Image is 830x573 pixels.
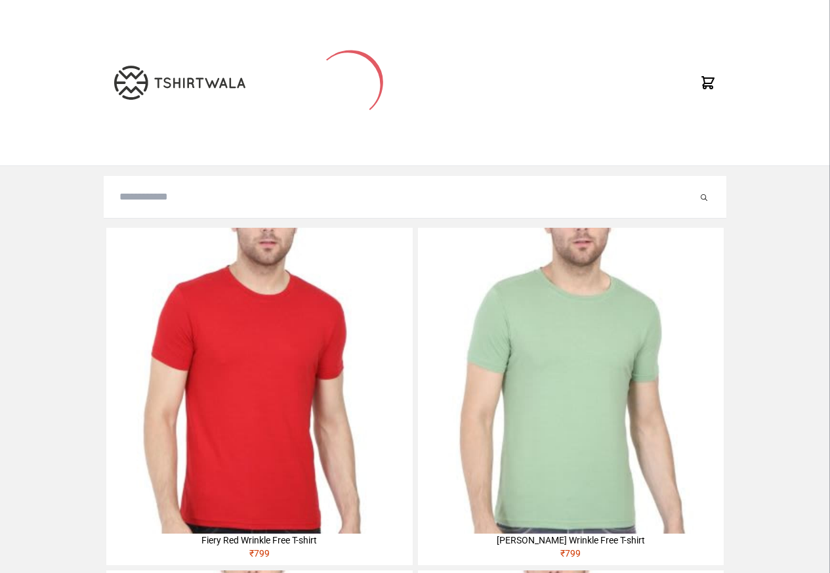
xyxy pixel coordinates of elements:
[418,534,724,547] div: [PERSON_NAME] Wrinkle Free T-shirt
[418,547,724,565] div: ₹ 799
[418,228,724,565] a: [PERSON_NAME] Wrinkle Free T-shirt₹799
[697,189,711,205] button: Submit your search query.
[106,534,412,547] div: Fiery Red Wrinkle Free T-shirt
[106,547,412,565] div: ₹ 799
[114,66,245,100] img: TW-LOGO-400-104.png
[418,228,724,534] img: 4M6A2211-320x320.jpg
[106,228,412,565] a: Fiery Red Wrinkle Free T-shirt₹799
[106,228,412,534] img: 4M6A2225-320x320.jpg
